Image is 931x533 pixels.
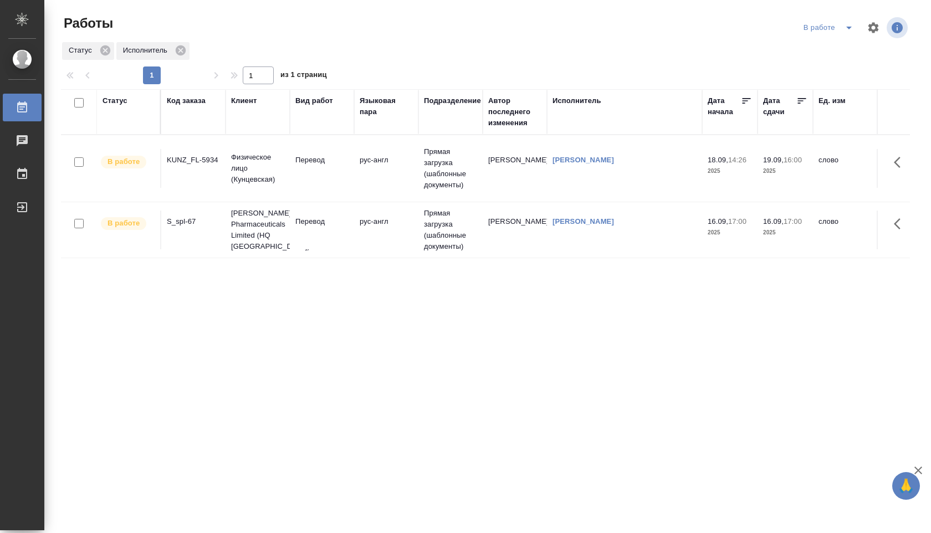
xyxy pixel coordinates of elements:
td: Прямая загрузка (шаблонные документы) [418,141,483,196]
a: [PERSON_NAME] [553,156,614,164]
div: Вид работ [295,95,333,106]
p: 14:26 [728,156,746,164]
p: 17:00 [728,217,746,225]
td: [PERSON_NAME] [483,149,547,188]
span: Настроить таблицу [860,14,887,41]
td: слово [813,149,877,188]
span: из 1 страниц [280,68,327,84]
button: Здесь прячутся важные кнопки [887,149,914,176]
div: S_spl-67 [167,216,220,227]
div: Языковая пара [360,95,413,117]
div: Дата сдачи [763,95,796,117]
div: Статус [103,95,127,106]
div: Исполнитель выполняет работу [100,216,155,231]
div: Ед. изм [819,95,846,106]
p: В работе [108,218,140,229]
p: 2025 [708,166,752,177]
td: [PERSON_NAME] [483,211,547,249]
td: слово [813,211,877,249]
p: 17:00 [784,217,802,225]
span: Работы [61,14,113,32]
p: [PERSON_NAME] Pharmaceuticals Limited (HQ [GEOGRAPHIC_DATA]) [231,208,284,252]
td: Прямая загрузка (шаблонные документы) [418,202,483,258]
p: 2025 [708,227,752,238]
div: split button [801,19,860,37]
p: Перевод [295,155,349,166]
div: Исполнитель [553,95,601,106]
p: В работе [108,156,140,167]
div: Исполнитель выполняет работу [100,155,155,170]
button: 🙏 [892,472,920,500]
div: Код заказа [167,95,206,106]
p: 16:00 [784,156,802,164]
p: 18.09, [708,156,728,164]
p: Статус [69,45,96,56]
span: Посмотреть информацию [887,17,910,38]
p: 19.09, [763,156,784,164]
td: рус-англ [354,211,418,249]
p: 16.09, [708,217,728,225]
a: [PERSON_NAME] [553,217,614,225]
td: рус-англ [354,149,418,188]
div: Дата начала [708,95,741,117]
div: Подразделение [424,95,481,106]
p: Исполнитель [123,45,171,56]
div: Исполнитель [116,42,190,60]
p: 2025 [763,166,807,177]
div: Автор последнего изменения [488,95,541,129]
div: Статус [62,42,114,60]
span: 🙏 [897,474,915,498]
p: 16.09, [763,217,784,225]
div: Клиент [231,95,257,106]
button: Здесь прячутся важные кнопки [887,211,914,237]
p: Перевод [295,216,349,227]
p: 2025 [763,227,807,238]
p: Физическое лицо (Кунцевская) [231,152,284,185]
div: KUNZ_FL-5934 [167,155,220,166]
